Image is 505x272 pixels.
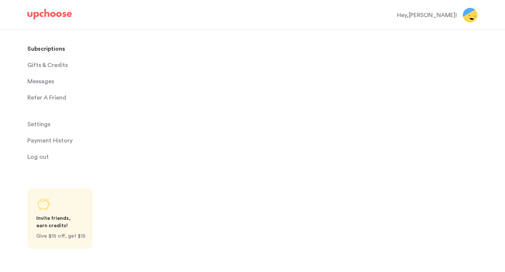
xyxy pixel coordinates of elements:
[27,58,134,73] a: Gifts & Credits
[27,150,134,164] a: Log out
[397,11,457,20] div: Hey, [PERSON_NAME] !
[27,90,66,105] p: Refer A Friend
[27,133,134,148] a: Payment History
[27,9,72,23] a: UpChoose
[27,117,134,132] a: Settings
[27,150,49,164] span: Log out
[27,74,134,89] a: Messages
[27,133,73,148] p: Payment History
[27,41,134,56] a: Subscriptions
[27,58,68,73] span: Gifts & Credits
[27,188,93,249] a: Share UpChoose
[27,74,54,89] span: Messages
[27,9,72,19] img: UpChoose
[27,90,134,105] a: Refer A Friend
[27,117,50,132] span: Settings
[27,41,65,56] p: Subscriptions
